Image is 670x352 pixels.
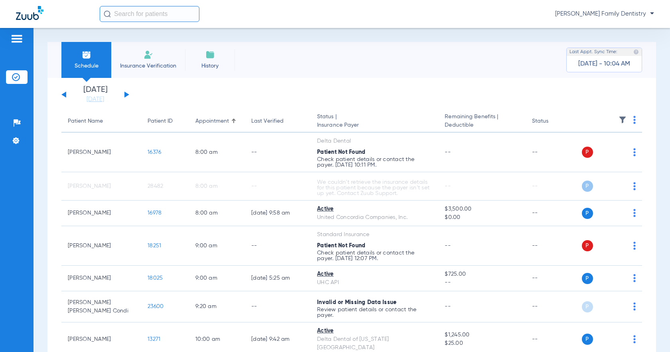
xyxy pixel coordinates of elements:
td: -- [245,226,311,266]
span: 16376 [148,149,161,155]
img: group-dot-blue.svg [633,274,636,282]
td: [DATE] 9:58 AM [245,201,311,226]
span: P [582,301,593,312]
td: -- [245,172,311,201]
td: 9:00 AM [189,266,245,291]
div: Standard Insurance [317,231,432,239]
span: 16978 [148,210,162,216]
td: -- [526,266,579,291]
td: 9:20 AM [189,291,245,322]
td: 8:00 AM [189,133,245,172]
div: United Concordia Companies, Inc. [317,213,432,222]
p: Check patient details or contact the payer. [DATE] 10:11 PM. [317,157,432,168]
span: 13271 [148,336,160,342]
span: P [582,208,593,219]
img: Zuub Logo [16,6,43,20]
td: [PERSON_NAME] [61,226,141,266]
img: group-dot-blue.svg [633,302,636,310]
span: -- [445,149,451,155]
div: Delta Dental of [US_STATE][GEOGRAPHIC_DATA] [317,335,432,352]
span: -- [445,183,451,189]
span: Patient Not Found [317,149,365,155]
div: Patient Name [68,117,135,125]
span: -- [445,243,451,249]
img: filter.svg [619,116,627,124]
span: P [582,334,593,345]
span: Insurance Payer [317,121,432,129]
span: $1,245.00 [445,331,519,339]
span: P [582,147,593,158]
img: History [205,50,215,60]
div: UHC API [317,278,432,287]
td: -- [526,291,579,322]
p: Check patient details or contact the payer. [DATE] 12:07 PM. [317,250,432,261]
td: -- [526,133,579,172]
td: [PERSON_NAME] [61,172,141,201]
span: Insurance Verification [117,62,179,70]
td: -- [245,133,311,172]
td: -- [526,201,579,226]
span: P [582,181,593,192]
span: Deductible [445,121,519,129]
img: group-dot-blue.svg [633,242,636,250]
span: [PERSON_NAME] Family Dentistry [555,10,654,18]
td: 9:00 AM [189,226,245,266]
div: Appointment [195,117,238,125]
td: [PERSON_NAME] [61,201,141,226]
td: [PERSON_NAME] [61,133,141,172]
div: Last Verified [251,117,304,125]
td: 8:00 AM [189,172,245,201]
span: Invalid or Missing Data Issue [317,300,396,305]
td: -- [526,172,579,201]
div: Patient ID [148,117,183,125]
span: 18025 [148,275,163,281]
div: Delta Dental [317,137,432,145]
span: $25.00 [445,339,519,348]
span: 23600 [148,304,164,309]
span: -- [445,304,451,309]
div: Active [317,205,432,213]
span: [DATE] - 10:04 AM [578,60,630,68]
span: $3,500.00 [445,205,519,213]
div: Appointment [195,117,229,125]
span: History [191,62,229,70]
img: Manual Insurance Verification [144,50,153,60]
div: Active [317,270,432,278]
td: -- [526,226,579,266]
td: 8:00 AM [189,201,245,226]
img: group-dot-blue.svg [633,209,636,217]
div: Active [317,327,432,335]
span: 18251 [148,243,161,249]
td: -- [245,291,311,322]
span: $0.00 [445,213,519,222]
th: Status [526,110,579,133]
th: Status | [311,110,438,133]
span: Patient Not Found [317,243,365,249]
span: P [582,273,593,284]
span: $725.00 [445,270,519,278]
td: [PERSON_NAME] [61,266,141,291]
th: Remaining Benefits | [438,110,525,133]
div: Last Verified [251,117,284,125]
span: -- [445,278,519,287]
span: 28482 [148,183,163,189]
td: [DATE] 5:25 AM [245,266,311,291]
p: We couldn’t retrieve the insurance details for this patient because the payer isn’t set up yet. C... [317,179,432,196]
iframe: Chat Widget [630,314,670,352]
span: Schedule [67,62,105,70]
p: Review patient details or contact the payer. [317,307,432,318]
span: Last Appt. Sync Time: [569,48,617,56]
div: Patient ID [148,117,173,125]
img: Schedule [82,50,91,60]
img: group-dot-blue.svg [633,182,636,190]
img: Search Icon [104,10,111,18]
input: Search for patients [100,6,199,22]
img: hamburger-icon [10,34,23,44]
img: last sync help info [633,49,639,55]
img: group-dot-blue.svg [633,148,636,156]
span: P [582,240,593,251]
li: [DATE] [71,86,119,103]
img: group-dot-blue.svg [633,116,636,124]
td: [PERSON_NAME] [PERSON_NAME] Condi [61,291,141,322]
